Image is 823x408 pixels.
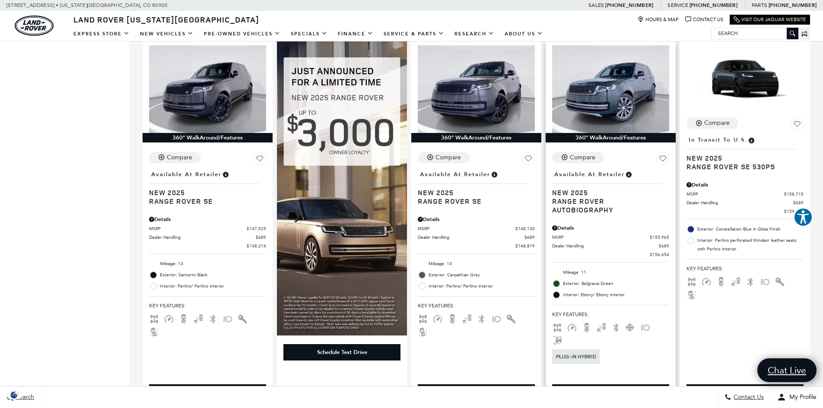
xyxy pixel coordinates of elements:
span: $148,130 [515,225,535,232]
span: Key Features : [418,301,535,310]
span: Range Rover SE [418,197,528,206]
span: MSRP [686,191,784,197]
a: land-rover [15,16,54,36]
a: Land Rover [US_STATE][GEOGRAPHIC_DATA] [68,14,264,25]
span: Exterior: Constellation Blue in Gloss Finish [697,225,804,234]
span: Range Rover SE [149,197,260,206]
span: Backup Camera [447,315,458,321]
span: Vehicle has shipped from factory of origin. Estimated time of delivery to Retailer is on average ... [747,135,755,145]
span: Backup Camera [178,315,189,321]
a: About Us [499,26,548,41]
span: My Profile [786,394,817,401]
span: New 2025 [149,188,260,197]
span: Dealer Handling [418,234,524,240]
span: Blind Spot Monitor [462,315,472,321]
div: Start Your Deal [552,384,669,401]
a: Service & Parts [378,26,449,41]
span: Key Features : [149,301,266,310]
span: Keyless Entry [506,315,516,321]
span: Fog Lights [222,315,233,321]
span: MSRP [149,225,247,232]
a: MSRP $147,525 [149,225,266,232]
a: Dealer Handling $689 [552,243,669,249]
a: $156,654 [552,251,669,258]
a: [STREET_ADDRESS] • [US_STATE][GEOGRAPHIC_DATA], CO 80905 [6,2,168,8]
img: Land Rover [15,16,54,36]
a: $159,404 [686,208,804,215]
span: Lane Warning [686,291,697,297]
button: Compare Vehicle [418,152,470,163]
span: Exterior: Carpathian Grey [429,271,535,279]
a: [PHONE_NUMBER] [769,2,817,9]
span: Adaptive Cruise Control [567,324,577,330]
a: Visit Our Jaguar Website [734,16,806,23]
button: Save Vehicle [791,117,804,134]
section: Click to Open Cookie Consent Modal [4,390,24,399]
a: MSRP $148,130 [418,225,535,232]
span: Backup Camera [582,324,592,330]
span: Service [667,2,688,8]
span: Parts [752,2,767,8]
a: $148,214 [149,243,266,249]
span: Interior: Perlino/ Perlino interior [160,282,266,291]
a: Dealer Handling $689 [149,234,266,240]
span: Keyless Entry [775,278,785,284]
button: Compare Vehicle [686,117,738,129]
span: Available at Retailer [151,170,222,179]
li: Mileage: 13 [149,258,266,269]
span: $155,965 [650,234,669,240]
span: $147,525 [247,225,266,232]
img: 2025 LAND ROVER Range Rover SE [418,45,535,133]
button: Compare Vehicle [552,152,604,163]
span: Backup Camera [716,278,726,284]
img: Land Rover Hybrid Vehicle [552,349,600,364]
span: In Transit to U.S. [689,135,747,145]
span: $689 [256,234,266,240]
span: Exterior: Santorini Black [160,271,266,279]
img: Opt-Out Icon [4,390,24,399]
span: Adaptive Cruise Control [701,278,712,284]
div: Pricing Details - Range Rover SE [418,215,535,223]
span: Range Rover Autobiography [552,197,663,214]
button: Save Vehicle [656,152,669,168]
span: Interior: Perlino/ Perlino interior [429,282,535,291]
span: Fog Lights [491,315,502,321]
span: Interior: Perlino perforated Windsor leather seats with Perlino interior [697,236,804,253]
span: Interior: Ebony/ Ebony interior [563,291,669,299]
a: [PHONE_NUMBER] [605,2,653,9]
span: Blind Spot Monitor [193,315,203,321]
a: MSRP $155,965 [552,234,669,240]
div: Start Your Deal [686,384,804,401]
span: $158,715 [784,191,804,197]
span: MSRP [552,234,650,240]
div: 360° WalkAround/Features [143,133,273,142]
span: Key Features : [552,310,669,319]
div: Compare [570,154,595,161]
span: New 2025 [418,188,528,197]
span: New 2025 [552,188,663,197]
li: Mileage: 13 [418,258,535,269]
span: Land Rover [US_STATE][GEOGRAPHIC_DATA] [73,14,259,25]
span: Lane Warning [418,328,428,334]
span: Sales [588,2,604,8]
a: Available at RetailerNew 2025Range Rover SE [149,168,266,206]
a: Hours & Map [638,16,679,23]
span: Vehicle is in stock and ready for immediate delivery. Due to demand, availability is subject to c... [625,170,632,179]
span: $689 [524,234,535,240]
a: Research [449,26,499,41]
div: Compare [167,154,192,161]
a: Available at RetailerNew 2025Range Rover SE [418,168,535,206]
span: Fog Lights [640,324,651,330]
span: AWD [552,324,562,330]
span: Vehicle is in stock and ready for immediate delivery. Due to demand, availability is subject to c... [222,170,229,179]
div: Compare [704,119,730,127]
input: Search [712,28,798,38]
span: Fog Lights [760,278,770,284]
aside: Accessibility Help Desk [794,208,813,228]
span: Chat Live [763,364,810,376]
button: Save Vehicle [522,152,535,168]
span: Key Features : [686,264,804,273]
img: 2025 LAND ROVER Range Rover SE [149,45,266,133]
span: Exterior: Belgravia Green [563,279,669,288]
button: Explore your accessibility options [794,208,813,227]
